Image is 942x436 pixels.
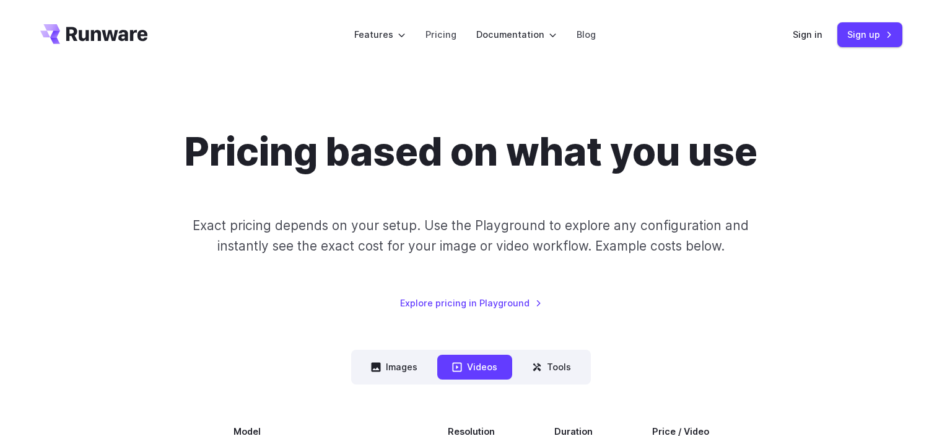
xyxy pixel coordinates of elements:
[476,27,557,42] label: Documentation
[793,27,822,42] a: Sign in
[437,355,512,379] button: Videos
[356,355,432,379] button: Images
[425,27,456,42] a: Pricing
[400,296,542,310] a: Explore pricing in Playground
[185,129,757,176] h1: Pricing based on what you use
[577,27,596,42] a: Blog
[169,215,772,257] p: Exact pricing depends on your setup. Use the Playground to explore any configuration and instantl...
[517,355,586,379] button: Tools
[40,24,148,44] a: Go to /
[837,22,902,47] a: Sign up
[354,27,406,42] label: Features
